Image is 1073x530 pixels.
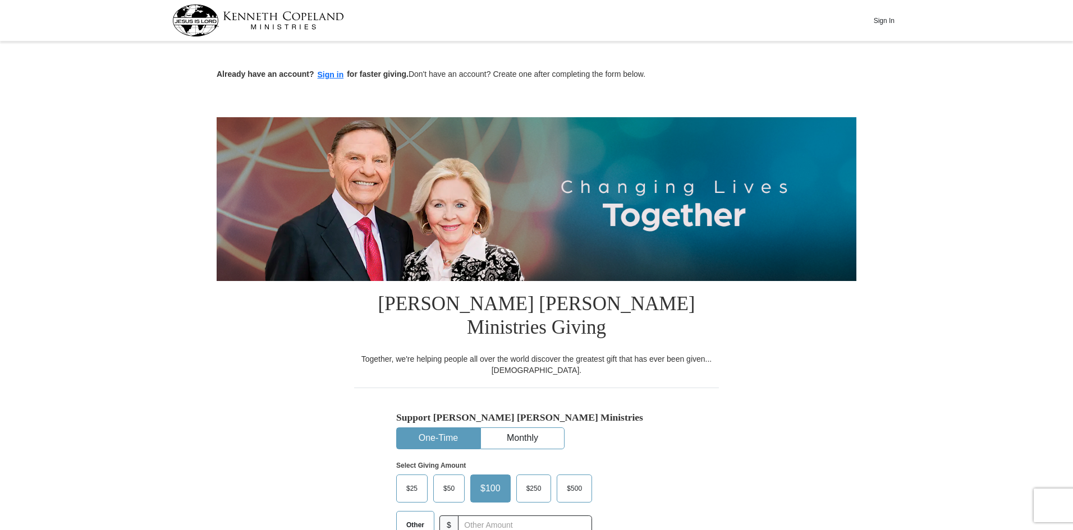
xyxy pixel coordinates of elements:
button: Sign In [867,12,901,29]
strong: Select Giving Amount [396,462,466,469]
span: $250 [521,480,547,497]
h1: [PERSON_NAME] [PERSON_NAME] Ministries Giving [354,281,719,353]
button: One-Time [397,428,480,449]
div: Together, we're helping people all over the world discover the greatest gift that has ever been g... [354,353,719,376]
img: kcm-header-logo.svg [172,4,344,36]
span: $500 [561,480,588,497]
strong: Already have an account? for faster giving. [217,70,409,79]
span: $100 [475,480,506,497]
span: $50 [438,480,460,497]
button: Sign in [314,68,347,81]
p: Don't have an account? Create one after completing the form below. [217,68,856,81]
button: Monthly [481,428,564,449]
h5: Support [PERSON_NAME] [PERSON_NAME] Ministries [396,412,677,423]
span: $25 [401,480,423,497]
